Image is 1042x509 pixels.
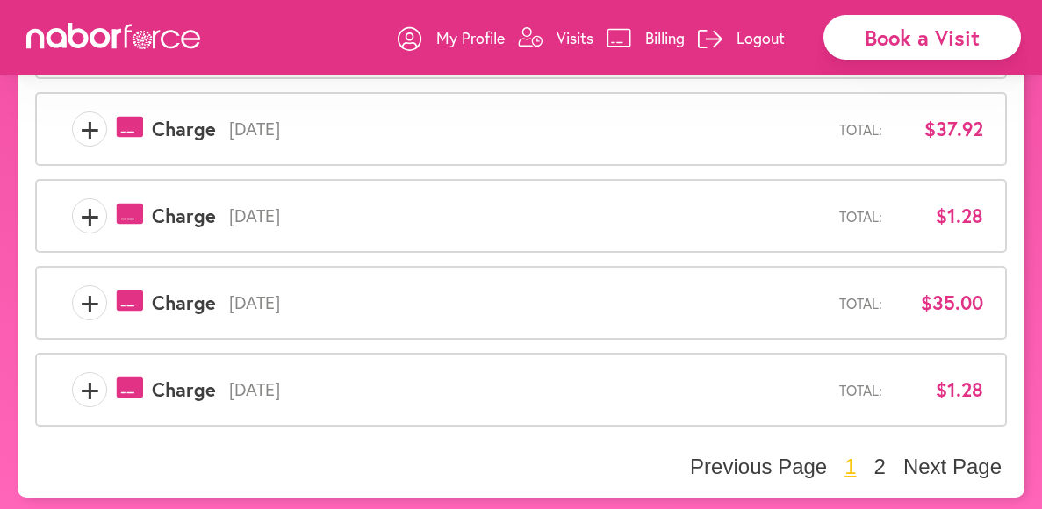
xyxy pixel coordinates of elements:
[839,382,882,398] span: Total:
[895,291,983,314] span: $35.00
[152,204,216,227] span: Charge
[898,454,1007,480] button: Next Page
[73,285,106,320] span: +
[839,295,882,312] span: Total:
[216,379,839,400] span: [DATE]
[895,118,983,140] span: $37.92
[216,118,839,140] span: [DATE]
[685,454,832,480] button: Previous Page
[869,454,891,480] button: 2
[518,11,593,64] a: Visits
[607,11,685,64] a: Billing
[895,378,983,401] span: $1.28
[698,11,785,64] a: Logout
[557,27,593,48] p: Visits
[73,111,106,147] span: +
[839,121,882,138] span: Total:
[823,15,1021,60] div: Book a Visit
[152,118,216,140] span: Charge
[152,291,216,314] span: Charge
[73,198,106,233] span: +
[737,27,785,48] p: Logout
[398,11,505,64] a: My Profile
[895,204,983,227] span: $1.28
[839,454,861,480] button: 1
[839,208,882,225] span: Total:
[216,205,839,226] span: [DATE]
[152,378,216,401] span: Charge
[645,27,685,48] p: Billing
[216,292,839,313] span: [DATE]
[73,372,106,407] span: +
[436,27,505,48] p: My Profile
